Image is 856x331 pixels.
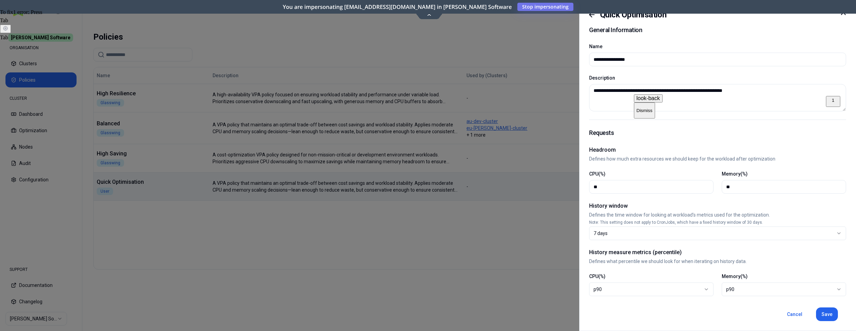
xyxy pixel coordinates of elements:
h2: History window [589,202,846,210]
label: Name [589,44,602,49]
p: Defines what percentile we should look for when iterating on history data. [589,258,846,265]
label: CPU(%) [589,171,606,177]
p: Defines the time window for looking at workload’s metrics used for the optimization. [589,211,846,218]
label: Memory(%) [722,274,748,279]
p: Defines how much extra resources we should keep for the workload after optimization [589,155,846,162]
label: CPU(%) [589,274,606,279]
label: Memory(%) [722,171,748,177]
p: We recommend p99+: near-peak without rare spikes, to prevent OOM and downtime. [727,299,846,310]
p: Note: This setting does not apply to CronJobs, which have a fixed history window of 30 days. [589,220,846,225]
h1: Requests [589,128,846,138]
h2: Headroom [589,146,846,154]
button: Save [816,307,838,321]
h2: History measure metrics (percentile) [589,248,846,257]
button: Cancel [782,307,808,321]
label: Description [589,75,615,81]
textarea: To enrich screen reader interactions, please activate Accessibility in Grammarly extension settings [589,84,846,111]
